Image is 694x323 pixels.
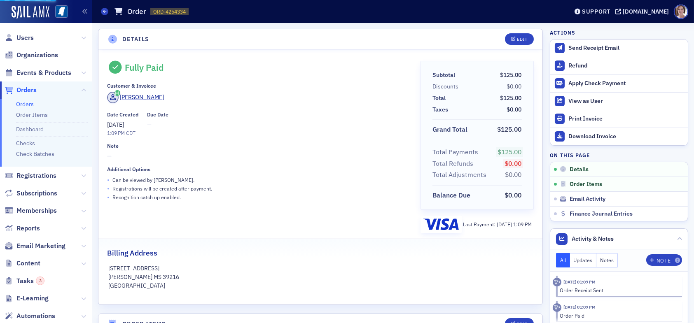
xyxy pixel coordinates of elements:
[550,128,688,145] a: Download Invoice
[500,71,522,79] span: $125.00
[55,5,68,18] img: SailAMX
[505,159,522,167] span: $0.00
[572,235,614,243] span: Activity & Notes
[127,7,146,16] h1: Order
[432,125,470,135] span: Grand Total
[12,6,49,19] img: SailAMX
[432,71,458,79] span: Subtotal
[107,130,125,136] time: 1:09 PM
[5,311,55,321] a: Automations
[5,189,57,198] a: Subscriptions
[550,110,688,128] a: Print Invoice
[570,195,605,203] span: Email Activity
[505,170,522,179] span: $0.00
[432,82,461,91] span: Discounts
[16,259,40,268] span: Content
[596,253,618,267] button: Notes
[674,5,688,19] span: Profile
[5,242,65,251] a: Email Marketing
[432,170,486,180] div: Total Adjustments
[513,221,532,228] span: 1:09 PM
[16,189,57,198] span: Subscriptions
[107,248,157,258] h2: Billing Address
[432,82,458,91] div: Discounts
[646,254,682,266] button: Note
[505,33,533,45] button: Edit
[16,311,55,321] span: Automations
[107,193,110,202] span: •
[432,191,470,200] div: Balance Due
[550,92,688,110] button: View as User
[107,121,124,128] span: [DATE]
[498,125,522,133] span: $125.00
[5,51,58,60] a: Organizations
[112,185,212,192] p: Registrations will be created after payment.
[563,304,596,310] time: 8/25/2025 01:09 PM
[568,98,684,105] div: View as User
[16,206,57,215] span: Memberships
[432,105,451,114] span: Taxes
[568,44,684,52] div: Send Receipt Email
[507,83,522,90] span: $0.00
[432,94,449,102] span: Total
[615,9,672,14] button: [DOMAIN_NAME]
[16,125,44,133] a: Dashboard
[423,218,459,230] img: visa
[498,148,522,156] span: $125.00
[553,278,561,286] div: Activity
[556,253,570,267] button: All
[657,258,671,263] div: Note
[16,111,48,119] a: Order Items
[153,8,186,15] span: ORD-4254334
[623,8,669,15] div: [DOMAIN_NAME]
[147,121,168,129] span: —
[120,93,164,102] div: [PERSON_NAME]
[550,29,575,36] h4: Actions
[570,181,602,188] span: Order Items
[432,147,481,157] span: Total Payments
[107,112,138,118] div: Date Created
[505,191,522,199] span: $0.00
[16,139,35,147] a: Checks
[432,159,473,169] div: Total Refunds
[5,171,56,180] a: Registrations
[112,193,181,201] p: Recognition catch up enabled.
[109,273,533,281] p: [PERSON_NAME] MS 39216
[16,242,65,251] span: Email Marketing
[16,150,54,158] a: Check Batches
[432,147,478,157] div: Total Payments
[432,71,455,79] div: Subtotal
[5,277,44,286] a: Tasks3
[568,115,684,123] div: Print Invoice
[568,80,684,87] div: Apply Check Payment
[463,221,532,228] div: Last Payment:
[570,166,589,173] span: Details
[5,224,40,233] a: Reports
[432,105,448,114] div: Taxes
[5,294,49,303] a: E-Learning
[550,151,688,159] h4: On this page
[553,303,561,312] div: Activity
[16,33,34,42] span: Users
[5,206,57,215] a: Memberships
[432,125,467,135] div: Grand Total
[568,133,684,140] div: Download Invoice
[500,94,522,102] span: $125.00
[147,112,168,118] div: Due Date
[570,253,597,267] button: Updates
[16,68,71,77] span: Events & Products
[109,281,533,290] p: [GEOGRAPHIC_DATA]
[5,86,37,95] a: Orders
[16,86,37,95] span: Orders
[16,51,58,60] span: Organizations
[107,166,150,172] div: Additional Options
[107,92,164,103] a: [PERSON_NAME]
[107,176,110,184] span: •
[507,106,522,113] span: $0.00
[109,264,533,273] p: [STREET_ADDRESS]
[125,130,136,136] span: CDT
[49,5,68,19] a: View Homepage
[517,37,527,42] div: Edit
[5,33,34,42] a: Users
